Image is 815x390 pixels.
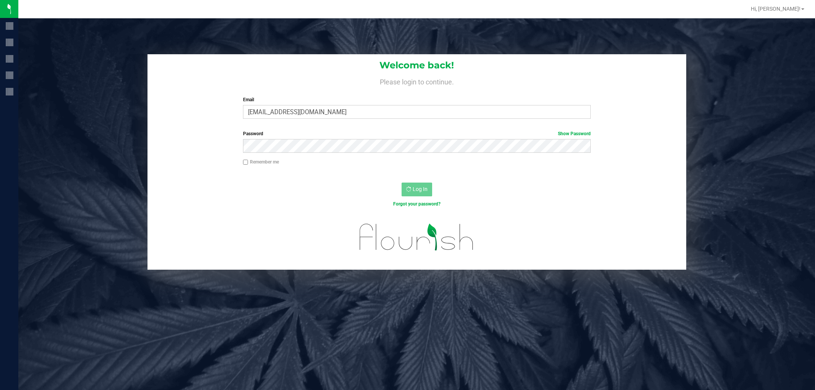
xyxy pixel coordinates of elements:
a: Show Password [558,131,591,136]
label: Remember me [243,159,279,165]
label: Email [243,96,591,103]
input: Remember me [243,160,248,165]
a: Forgot your password? [393,201,441,207]
h4: Please login to continue. [147,76,686,86]
img: flourish_logo.svg [349,215,484,259]
h1: Welcome back! [147,60,686,70]
span: Password [243,131,263,136]
button: Log In [402,183,432,196]
span: Log In [413,186,428,192]
span: Hi, [PERSON_NAME]! [751,6,800,12]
